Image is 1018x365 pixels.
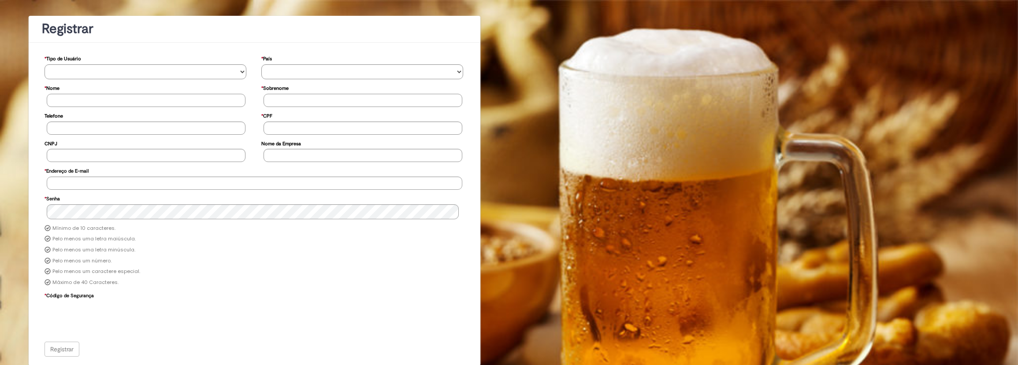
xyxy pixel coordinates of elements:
[45,164,89,177] label: Endereço de E-mail
[52,279,119,286] label: Máximo de 40 Caracteres.
[52,258,111,265] label: Pelo menos um número.
[45,136,57,149] label: CNPJ
[52,236,136,243] label: Pelo menos uma letra maiúscula.
[45,81,59,94] label: Nome
[52,225,115,232] label: Mínimo de 10 caracteres.
[52,268,140,275] label: Pelo menos um caractere especial.
[45,109,63,122] label: Telefone
[261,109,272,122] label: CPF
[261,136,301,149] label: Nome da Empresa
[45,192,60,204] label: Senha
[42,22,467,36] h1: Registrar
[261,81,289,94] label: Sobrenome
[45,52,81,64] label: Tipo de Usuário
[45,288,94,301] label: Código de Segurança
[52,247,135,254] label: Pelo menos uma letra minúscula.
[261,52,272,64] label: País
[47,301,181,336] iframe: reCAPTCHA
